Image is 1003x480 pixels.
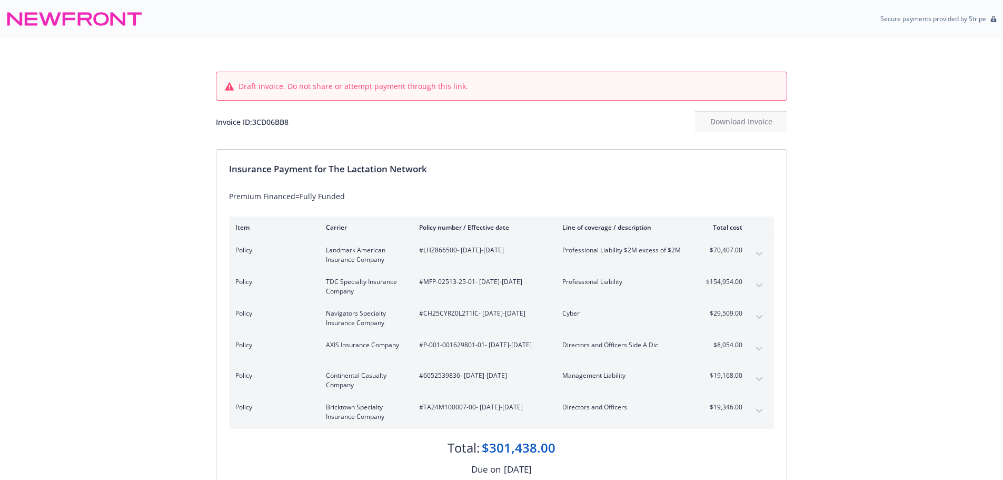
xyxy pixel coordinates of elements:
[703,223,742,232] div: Total cost
[326,371,402,390] span: Continental Casualty Company
[326,309,402,328] span: Navigators Specialty Insurance Company
[239,81,468,92] span: Draft invoice. Do not share or attempt payment through this link.
[235,309,309,318] span: Policy
[235,223,309,232] div: Item
[562,246,686,255] span: Professional Liability $2M excess of $2M
[504,463,532,476] div: [DATE]
[562,309,686,318] span: Cyber
[326,277,402,296] span: TDC Specialty Insurance Company
[235,403,309,412] span: Policy
[471,463,501,476] div: Due on
[326,223,402,232] div: Carrier
[703,371,742,380] span: $19,168.00
[703,403,742,412] span: $19,346.00
[562,371,686,380] span: Management Liability
[419,371,545,380] span: #6052539836 - [DATE]-[DATE]
[880,14,986,23] p: Secure payments provided by Stripe
[326,403,402,422] span: Bricktown Specialty Insurance Company
[695,112,787,132] div: Download Invoice
[419,403,545,412] span: #TA24M100007-00 - [DATE]-[DATE]
[695,111,787,132] button: Download Invoice
[562,223,686,232] div: Line of coverage / description
[419,309,545,318] span: #CH25CYRZ0L2T1IC - [DATE]-[DATE]
[235,340,309,350] span: Policy
[751,277,768,294] button: expand content
[703,340,742,350] span: $8,054.00
[229,271,774,302] div: PolicyTDC Specialty Insurance Company#MFP-02513-25-01- [DATE]-[DATE]Professional Liability$154,95...
[751,371,768,388] button: expand content
[326,340,402,350] span: AXIS Insurance Company
[419,246,545,255] span: #LHZ866500 - [DATE]-[DATE]
[235,246,309,255] span: Policy
[419,277,545,287] span: #MFP-02513-25-01 - [DATE]-[DATE]
[562,403,686,412] span: Directors and Officers
[229,334,774,365] div: PolicyAXIS Insurance Company#P-001-001629801-01- [DATE]-[DATE]Directors and Officers Side A Dic$8...
[562,277,686,287] span: Professional Liability
[751,309,768,326] button: expand content
[229,396,774,428] div: PolicyBricktown Specialty Insurance Company#TA24M100007-00- [DATE]-[DATE]Directors and Officers$1...
[703,309,742,318] span: $29,509.00
[703,277,742,287] span: $154,954.00
[562,340,686,350] span: Directors and Officers Side A Dic
[216,116,289,128] div: Invoice ID: 3CD06BB8
[326,246,402,265] span: Landmark American Insurance Company
[419,340,545,350] span: #P-001-001629801-01 - [DATE]-[DATE]
[751,340,768,357] button: expand content
[229,191,774,202] div: Premium Financed=Fully Funded
[751,246,768,262] button: expand content
[751,403,768,419] button: expand content
[229,162,774,176] div: Insurance Payment for The Lactation Network
[419,223,545,232] div: Policy number / Effective date
[482,439,555,457] div: $301,438.00
[229,239,774,271] div: PolicyLandmark American Insurance Company#LHZ866500- [DATE]-[DATE]Professional Liability $2M exce...
[448,439,480,457] div: Total:
[229,302,774,334] div: PolicyNavigators Specialty Insurance Company#CH25CYRZ0L2T1IC- [DATE]-[DATE]Cyber$29,509.00expand ...
[229,365,774,396] div: PolicyContinental Casualty Company#6052539836- [DATE]-[DATE]Management Liability$19,168.00expand ...
[703,246,742,255] span: $70,407.00
[235,371,309,380] span: Policy
[235,277,309,287] span: Policy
